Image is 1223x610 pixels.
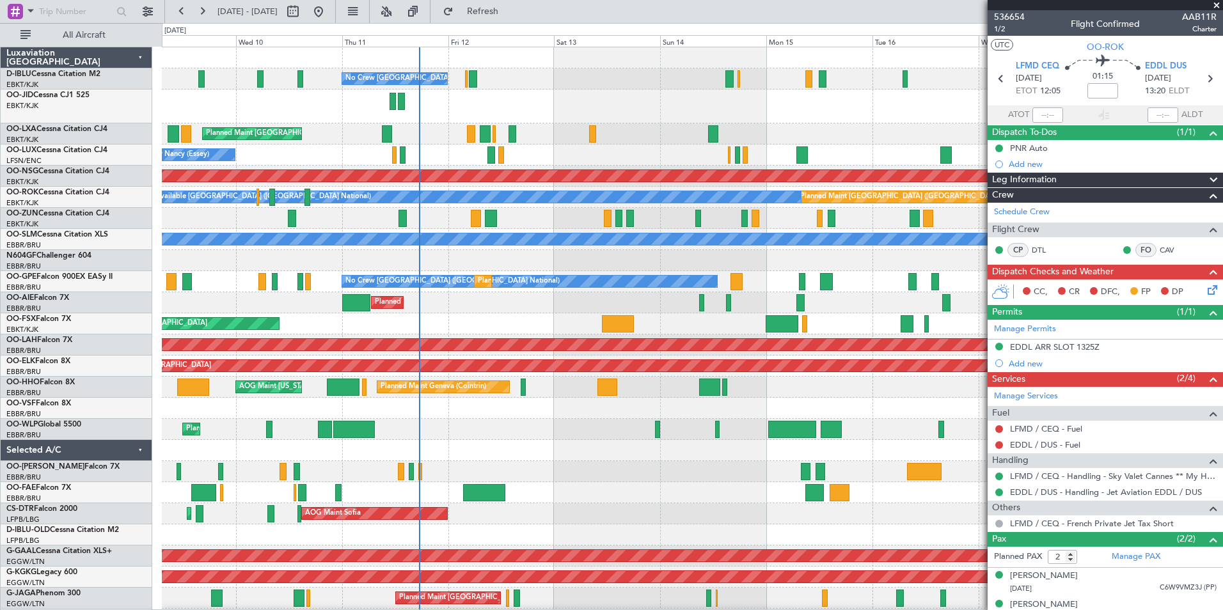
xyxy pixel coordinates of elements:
[6,599,45,609] a: EGGW/LTN
[6,231,108,239] a: OO-SLMCessna Citation XLS
[1009,159,1217,169] div: Add new
[979,35,1085,47] div: Wed 17
[992,223,1039,237] span: Flight Crew
[6,388,41,398] a: EBBR/BRU
[6,515,40,524] a: LFPB/LBG
[6,70,100,78] a: D-IBLUCessna Citation M2
[6,177,38,187] a: EBKT/KJK
[6,252,91,260] a: N604GFChallenger 604
[6,590,81,597] a: G-JAGAPhenom 300
[1169,85,1189,98] span: ELDT
[6,379,75,386] a: OO-HHOFalcon 8X
[6,557,45,567] a: EGGW/LTN
[6,304,41,313] a: EBBR/BRU
[478,272,709,291] div: Planned Maint [GEOGRAPHIC_DATA] ([GEOGRAPHIC_DATA] National)
[1010,471,1217,481] a: LFMD / CEQ - Handling - Sky Valet Cannes ** My Handling**LFMD / CEQ
[6,578,45,588] a: EGGW/LTN
[6,421,38,428] span: OO-WLP
[217,6,278,17] span: [DATE] - [DATE]
[994,206,1050,219] a: Schedule Crew
[345,272,560,291] div: No Crew [GEOGRAPHIC_DATA] ([GEOGRAPHIC_DATA] National)
[6,189,38,196] span: OO-ROK
[6,168,109,175] a: OO-NSGCessna Citation CJ4
[6,91,90,99] a: OO-JIDCessna CJ1 525
[1145,72,1171,85] span: [DATE]
[1177,371,1195,385] span: (2/4)
[1010,570,1078,583] div: [PERSON_NAME]
[6,536,40,545] a: LFPB/LBG
[6,430,41,440] a: EBBR/BRU
[1010,584,1032,593] span: [DATE]
[6,273,113,281] a: OO-GPEFalcon 900EX EASy II
[6,421,81,428] a: OO-WLPGlobal 5500
[992,125,1057,140] span: Dispatch To-Dos
[1145,60,1187,73] span: EDDL DUS
[6,336,37,344] span: OO-LAH
[992,406,1009,421] span: Fuel
[994,323,1056,336] a: Manage Permits
[6,91,33,99] span: OO-JID
[1010,423,1082,434] a: LFMD / CEQ - Fuel
[130,35,236,47] div: Tue 9
[6,505,77,513] a: CS-DTRFalcon 2000
[437,1,514,22] button: Refresh
[1032,244,1061,256] a: DTL
[994,10,1025,24] span: 536654
[992,305,1022,320] span: Permits
[1008,109,1029,121] span: ATOT
[1010,143,1048,153] div: PNR Auto
[6,135,38,145] a: EBKT/KJK
[992,265,1114,279] span: Dispatch Checks and Weather
[6,219,38,229] a: EBKT/KJK
[6,146,107,154] a: OO-LUXCessna Citation CJ4
[6,484,36,492] span: OO-FAE
[236,35,342,47] div: Wed 10
[1010,487,1202,497] a: EDDL / DUS - Handling - Jet Aviation EDDL / DUS
[1160,583,1217,593] span: C6W9VMZ3J (PP)
[992,453,1029,468] span: Handling
[6,568,36,576] span: G-KGKG
[1093,70,1113,83] span: 01:15
[992,532,1006,547] span: Pax
[345,69,560,88] div: No Crew [GEOGRAPHIC_DATA] ([GEOGRAPHIC_DATA] National)
[1135,243,1156,257] div: FO
[994,551,1042,563] label: Planned PAX
[991,39,1013,51] button: UTC
[6,210,109,217] a: OO-ZUNCessna Citation CJ4
[6,336,72,344] a: OO-LAHFalcon 7X
[6,231,37,239] span: OO-SLM
[1040,85,1061,98] span: 12:05
[375,293,576,312] div: Planned Maint [GEOGRAPHIC_DATA] ([GEOGRAPHIC_DATA])
[206,124,438,143] div: Planned Maint [GEOGRAPHIC_DATA] ([GEOGRAPHIC_DATA] National)
[1010,518,1174,529] a: LFMD / CEQ - French Private Jet Tax Short
[1101,286,1120,299] span: DFC,
[6,189,109,196] a: OO-ROKCessna Citation CJ4
[1177,305,1195,318] span: (1/1)
[1160,244,1188,256] a: CAV
[6,473,41,482] a: EBBR/BRU
[994,390,1058,403] a: Manage Services
[6,210,38,217] span: OO-ZUN
[6,505,34,513] span: CS-DTR
[6,568,77,576] a: G-KGKGLegacy 600
[872,35,979,47] div: Tue 16
[6,357,70,365] a: OO-ELKFalcon 8X
[133,145,209,164] div: No Crew Nancy (Essey)
[1010,341,1100,352] div: EDDL ARR SLOT 1325Z
[6,526,50,534] span: D-IBLU-OLD
[39,2,113,21] input: Trip Number
[6,367,41,377] a: EBBR/BRU
[6,168,38,175] span: OO-NSG
[186,419,253,439] div: Planned Maint Liege
[800,187,1002,207] div: Planned Maint [GEOGRAPHIC_DATA] ([GEOGRAPHIC_DATA])
[6,315,36,323] span: OO-FSX
[1071,17,1140,31] div: Flight Confirmed
[1145,85,1165,98] span: 13:20
[305,504,361,523] div: AOG Maint Sofia
[6,547,36,555] span: G-GAAL
[1016,60,1059,73] span: LFMD CEQ
[1010,439,1080,450] a: EDDL / DUS - Fuel
[6,400,71,407] a: OO-VSFFalcon 8X
[1182,10,1217,24] span: AAB11R
[992,501,1020,515] span: Others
